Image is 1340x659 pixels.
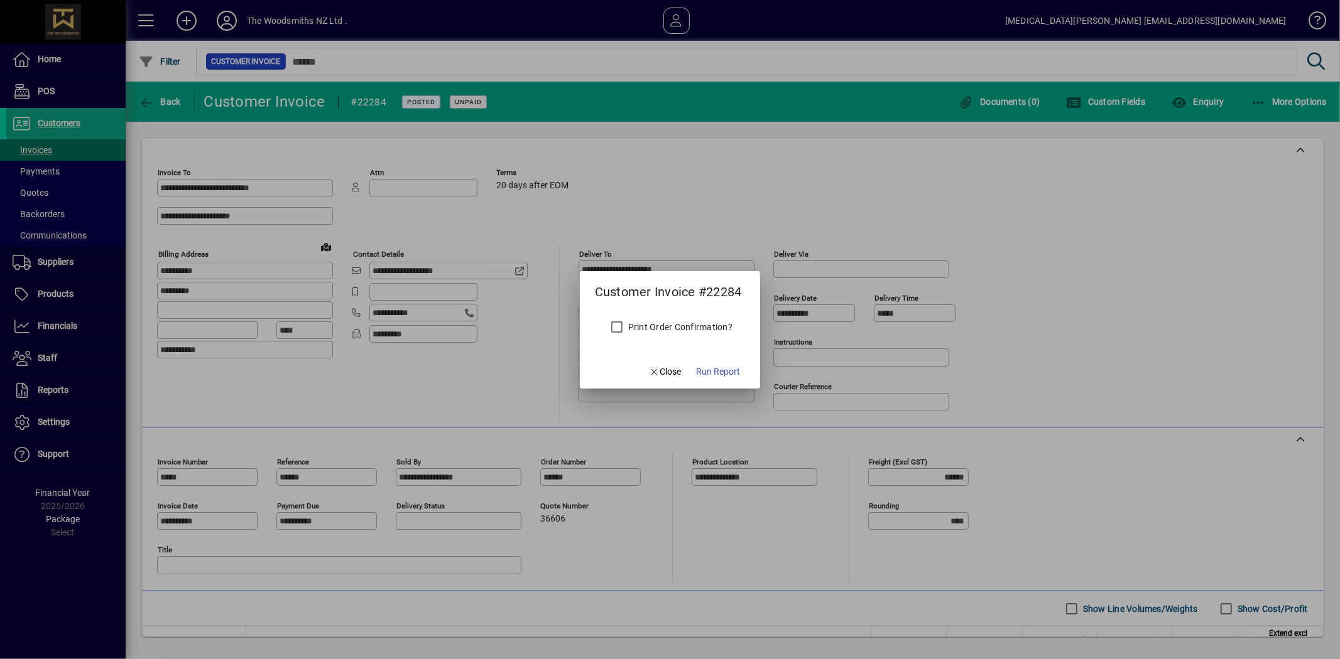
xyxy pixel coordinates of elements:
[649,365,682,378] span: Close
[580,271,757,302] h2: Customer Invoice #22284
[644,361,687,383] button: Close
[691,361,745,383] button: Run Report
[626,321,733,333] label: Print Order Confirmation?
[696,365,740,378] span: Run Report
